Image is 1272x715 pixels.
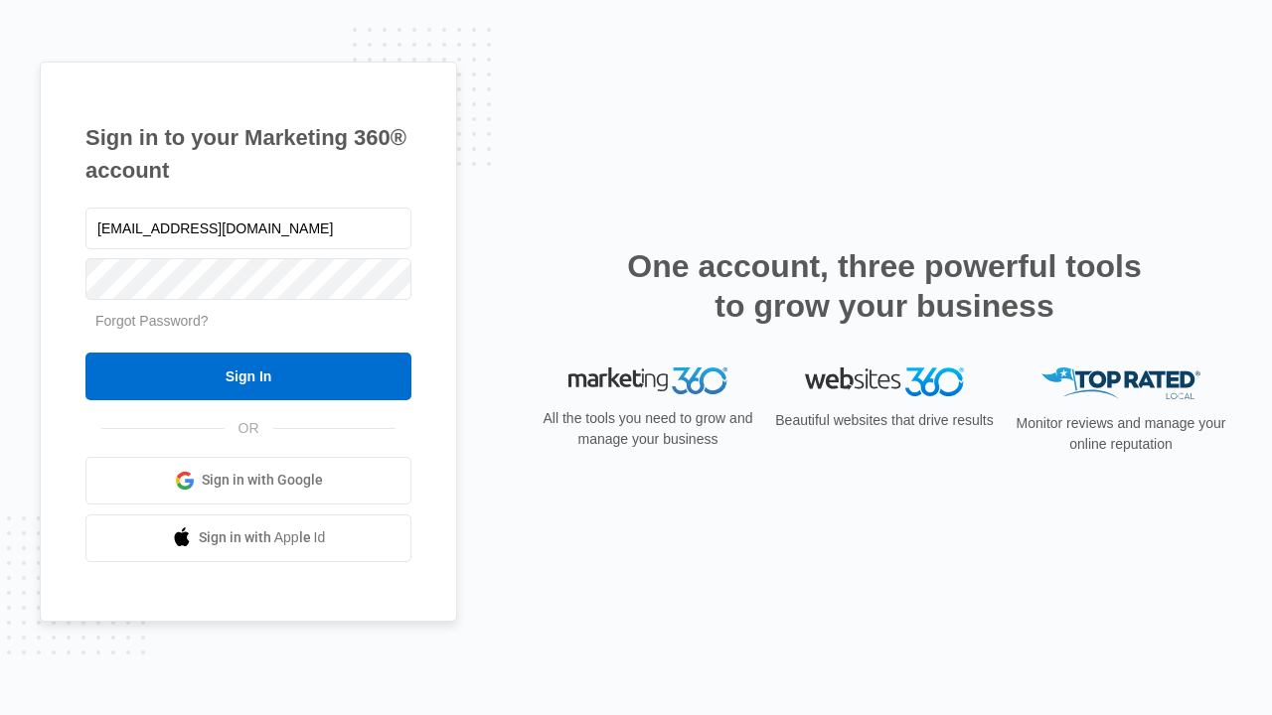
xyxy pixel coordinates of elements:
[1010,413,1232,455] p: Monitor reviews and manage your online reputation
[85,208,411,249] input: Email
[85,353,411,400] input: Sign In
[805,367,964,396] img: Websites 360
[85,457,411,504] a: Sign in with Google
[1041,367,1200,400] img: Top Rated Local
[568,367,727,395] img: Marketing 360
[202,470,323,491] span: Sign in with Google
[95,313,209,329] a: Forgot Password?
[85,121,411,187] h1: Sign in to your Marketing 360® account
[537,408,759,450] p: All the tools you need to grow and manage your business
[199,527,326,548] span: Sign in with Apple Id
[773,410,996,431] p: Beautiful websites that drive results
[621,246,1148,326] h2: One account, three powerful tools to grow your business
[85,514,411,562] a: Sign in with Apple Id
[225,418,273,439] span: OR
